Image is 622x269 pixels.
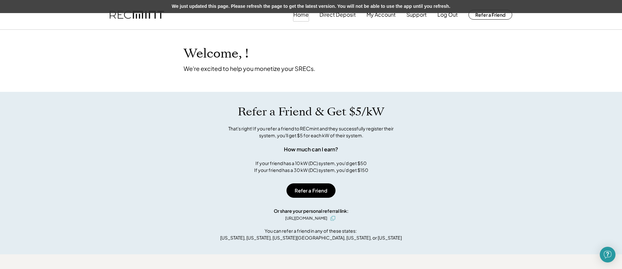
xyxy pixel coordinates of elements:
button: Support [406,8,427,21]
div: How much can I earn? [284,145,338,153]
div: That's right! If you refer a friend to RECmint and they successfully register their system, you'l... [221,125,401,139]
button: Log Out [437,8,458,21]
div: Or share your personal referral link: [274,208,349,214]
div: [URL][DOMAIN_NAME] [285,215,327,221]
button: Home [293,8,309,21]
h1: Welcome, ! [184,46,265,61]
button: My Account [367,8,396,21]
img: recmint-logotype%403x.png [110,11,164,19]
h1: Refer a Friend & Get $5/kW [238,105,384,119]
button: Refer a Friend [468,10,512,20]
div: Open Intercom Messenger [600,247,615,262]
button: Direct Deposit [319,8,356,21]
div: If your friend has a 10 kW (DC) system, you'd get $50 If your friend has a 30 kW (DC) system, you... [254,160,368,174]
div: You can refer a friend in any of these states: [US_STATE], [US_STATE], [US_STATE][GEOGRAPHIC_DATA... [220,227,402,241]
div: We're excited to help you monetize your SRECs. [184,65,315,72]
button: click to copy [329,214,337,222]
button: Refer a Friend [286,183,336,198]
